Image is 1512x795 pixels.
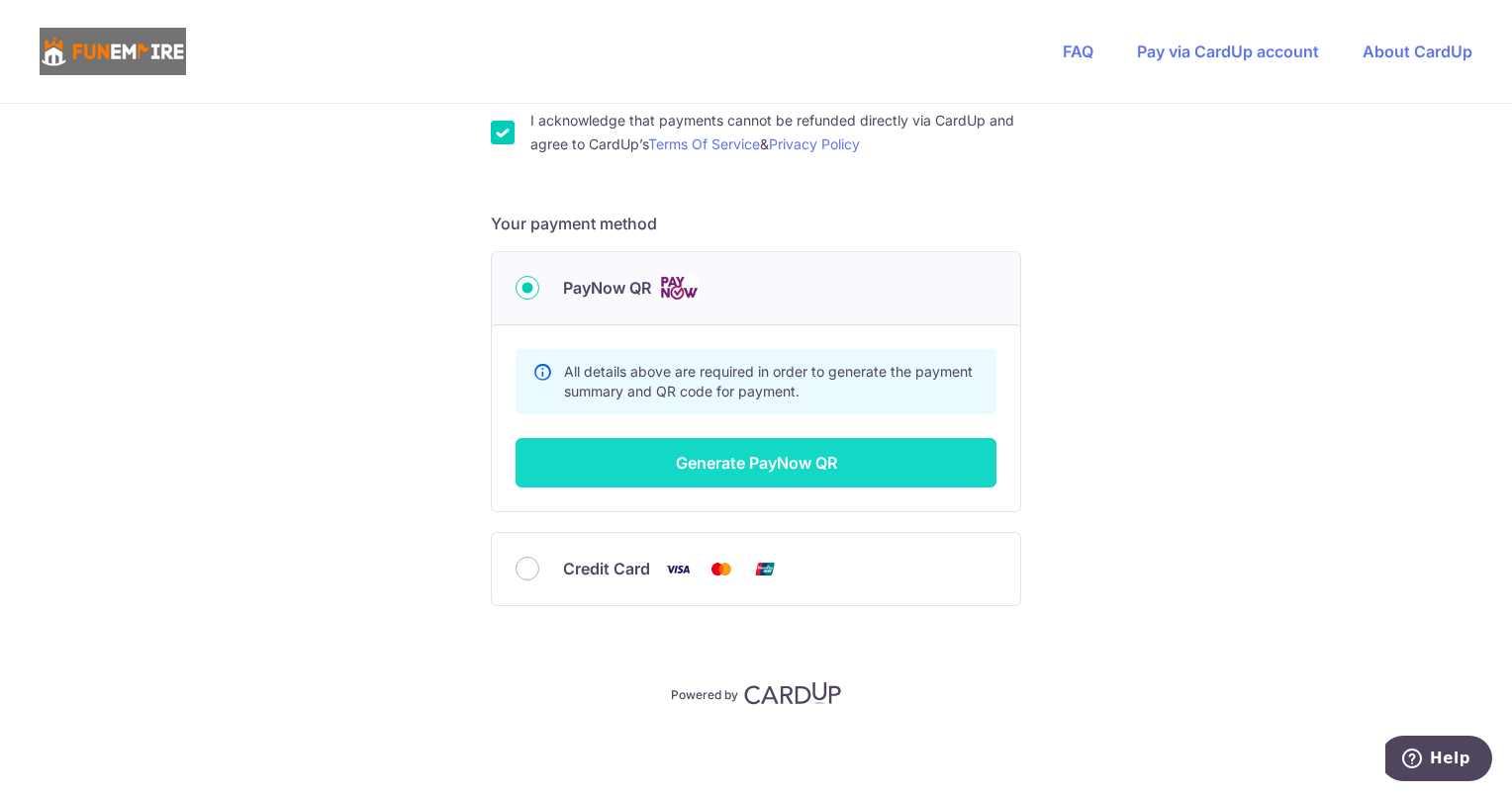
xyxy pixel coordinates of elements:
[1063,42,1093,61] a: FAQ
[563,276,651,300] span: PayNow QR
[769,135,860,152] a: Privacy Policy
[1137,42,1319,61] a: Pay via CardUp account
[516,557,996,581] div: Credit Card Visa Mastercard Union Pay
[530,109,1021,156] label: I acknowledge that payments cannot be refunded directly via CardUp and agree to CardUp’s &
[745,557,785,581] img: Union Pay
[564,363,973,399] span: All details above are required in order to generate the payment summary and QR code for payment.
[1363,42,1472,61] a: About CardUp
[563,557,650,580] span: Credit Card
[491,212,1021,235] h5: Your payment method
[648,135,760,152] a: Terms Of Service
[744,681,841,705] img: CardUp
[516,438,996,487] button: Generate PayNow QR
[516,276,996,301] div: PayNow QR Cards logo
[702,557,741,581] img: Mastercard
[659,276,699,301] img: Cards logo
[1385,736,1492,785] iframe: Opens a widget where you can find more information
[671,683,738,703] p: Powered by
[658,557,698,581] img: Visa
